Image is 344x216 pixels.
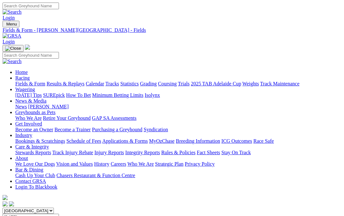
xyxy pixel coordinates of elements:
[6,22,17,26] span: Menu
[92,115,137,121] a: GAP SA Assessments
[3,15,15,20] a: Login
[52,150,93,155] a: Track Injury Rebate
[15,115,42,121] a: Who We Are
[15,87,35,92] a: Wagering
[15,144,49,149] a: Care & Integrity
[178,81,190,86] a: Trials
[56,173,135,178] a: Chasers Restaurant & Function Centre
[197,150,220,155] a: Fact Sheets
[3,195,8,200] img: logo-grsa-white.png
[145,92,160,98] a: Isolynx
[86,81,104,86] a: Calendar
[54,127,91,132] a: Become a Trainer
[15,133,32,138] a: Industry
[140,81,157,86] a: Grading
[3,52,59,59] input: Search
[15,161,341,167] div: About
[242,81,259,86] a: Weights
[15,75,30,81] a: Racing
[15,121,42,126] a: Get Involved
[15,178,46,184] a: Contact GRSA
[25,45,30,50] img: logo-grsa-white.png
[15,138,65,144] a: Bookings & Scratchings
[92,127,142,132] a: Purchasing a Greyhound
[15,104,27,109] a: News
[3,59,22,64] img: Search
[15,138,341,144] div: Industry
[15,173,341,178] div: Bar & Dining
[102,138,148,144] a: Applications & Forms
[15,127,341,133] div: Get Involved
[3,21,19,27] button: Toggle navigation
[111,161,126,167] a: Careers
[191,81,241,86] a: 2025 TAB Adelaide Cup
[149,138,175,144] a: MyOzChase
[127,161,154,167] a: Who We Are
[15,104,341,110] div: News & Media
[43,115,91,121] a: Retire Your Greyhound
[185,161,215,167] a: Privacy Policy
[15,150,341,155] div: Care & Integrity
[15,173,55,178] a: Cash Up Your Club
[15,150,51,155] a: Stewards Reports
[66,138,101,144] a: Schedule of Fees
[221,150,251,155] a: Stay On Track
[144,127,168,132] a: Syndication
[43,92,65,98] a: SUREpick
[3,39,15,44] a: Login
[158,81,177,86] a: Coursing
[120,81,139,86] a: Statistics
[15,167,43,172] a: Bar & Dining
[3,9,22,15] img: Search
[15,81,341,87] div: Racing
[66,92,91,98] a: How To Bet
[94,150,124,155] a: Injury Reports
[15,115,341,121] div: Greyhounds as Pets
[92,92,143,98] a: Minimum Betting Limits
[15,92,42,98] a: [DATE] Tips
[221,138,252,144] a: ICG Outcomes
[3,27,341,33] a: Fields & Form - [PERSON_NAME][GEOGRAPHIC_DATA] - Fields
[15,184,57,190] a: Login To Blackbook
[28,104,68,109] a: [PERSON_NAME]
[176,138,220,144] a: Breeding Information
[15,155,28,161] a: About
[161,150,196,155] a: Rules & Policies
[15,98,47,104] a: News & Media
[3,201,8,206] img: facebook.svg
[15,92,341,98] div: Wagering
[253,138,274,144] a: Race Safe
[5,46,21,51] img: Close
[3,45,24,52] button: Toggle navigation
[105,81,119,86] a: Tracks
[125,150,160,155] a: Integrity Reports
[15,69,28,75] a: Home
[56,161,93,167] a: Vision and Values
[3,33,21,39] img: GRSA
[155,161,183,167] a: Strategic Plan
[15,81,45,86] a: Fields & Form
[260,81,299,86] a: Track Maintenance
[94,161,109,167] a: History
[15,110,55,115] a: Greyhounds as Pets
[47,81,84,86] a: Results & Replays
[9,201,14,206] img: twitter.svg
[15,161,55,167] a: We Love Our Dogs
[15,127,53,132] a: Become an Owner
[3,3,59,9] input: Search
